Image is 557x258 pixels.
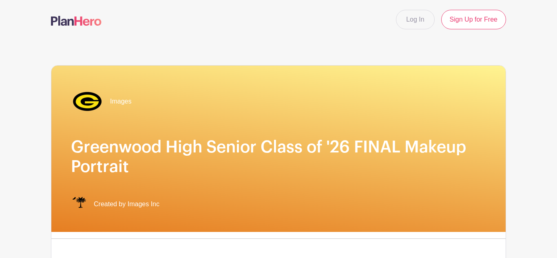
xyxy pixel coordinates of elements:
[71,85,104,118] img: greenwood%20transp.%20(1).png
[71,196,87,212] img: IMAGES%20logo%20transparenT%20PNG%20s.png
[441,10,506,29] a: Sign Up for Free
[51,16,102,26] img: logo-507f7623f17ff9eddc593b1ce0a138ce2505c220e1c5a4e2b4648c50719b7d32.svg
[94,199,159,209] span: Created by Images Inc
[396,10,434,29] a: Log In
[71,137,486,176] h1: Greenwood High Senior Class of '26 FINAL Makeup Portrait
[110,97,131,106] span: Images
